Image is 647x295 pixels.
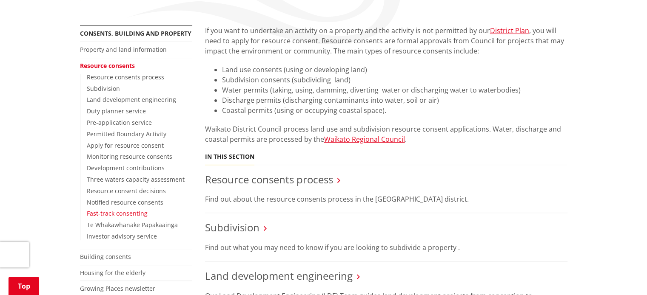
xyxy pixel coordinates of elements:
p: If you want to undertake an activity on a property and the activity is not permitted by our , you... [205,25,567,56]
a: Pre-application service [87,118,152,126]
p: Waikato District Council process land use and subdivision resource consent applications. Water, d... [205,124,567,144]
a: Land development engineering [205,269,353,283]
a: Duty planner service [87,107,146,115]
a: Property and land information [80,45,167,53]
a: Subdivision [87,84,120,93]
a: Investor advisory service [87,232,157,240]
h5: In this section [205,153,254,160]
a: Land development engineering [87,96,176,104]
a: Three waters capacity assessment [87,175,185,183]
a: Monitoring resource consents [87,152,172,160]
a: Resource consents process [87,73,164,81]
li: Discharge permits (discharging contaminants into water, soil or air)​ [222,95,567,105]
a: Apply for resource consent [87,141,164,149]
a: Growing Places newsletter [80,284,155,292]
a: Permitted Boundary Activity [87,130,166,138]
a: Resource consents process [205,172,333,186]
a: Building consents [80,253,131,261]
a: Subdivision [205,220,259,234]
a: Top [9,277,39,295]
a: District Plan [490,26,529,35]
a: Resource consent decisions [87,187,166,195]
li: Land use consents (using or developing land)​ [222,65,567,75]
li: Water permits (taking, using, damming, diverting water or discharging water to waterbodies)​ [222,85,567,95]
a: Resource consents [80,62,135,70]
a: Fast-track consenting [87,209,148,217]
p: Find out about the resource consents process in the [GEOGRAPHIC_DATA] district. [205,194,567,204]
a: Housing for the elderly [80,269,145,277]
a: Notified resource consents [87,198,163,206]
a: Development contributions [87,164,165,172]
a: Consents, building and property [80,29,191,37]
li: Coastal permits (using or occupying coastal space).​ [222,105,567,115]
p: Find out what you may need to know if you are looking to subdivide a property . [205,242,567,253]
li: Subdivision consents (subdividing land)​ [222,75,567,85]
a: Te Whakawhanake Papakaainga [87,221,178,229]
iframe: Messenger Launcher [608,259,638,290]
a: Waikato Regional Council [324,135,405,144]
